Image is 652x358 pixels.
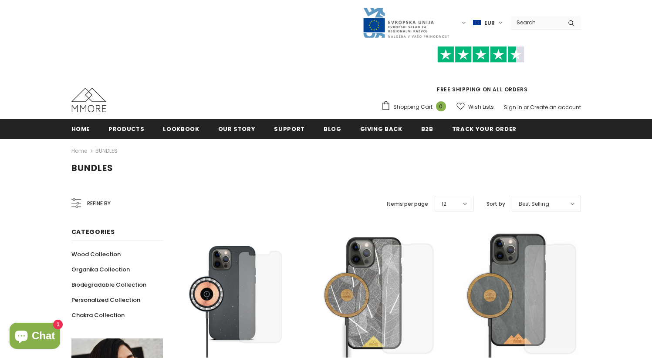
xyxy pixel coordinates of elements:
[456,99,494,114] a: Wish Lists
[7,323,63,351] inbox-online-store-chat: Shopify online store chat
[71,296,140,304] span: Personalized Collection
[362,7,449,39] img: Javni Razpis
[381,50,581,93] span: FREE SHIPPING ON ALL ORDERS
[381,100,450,114] a: Shopping Cart 0
[442,200,446,208] span: 12
[71,277,146,292] a: Biodegradable Collection
[87,199,111,208] span: Refine by
[71,162,113,174] span: BUNDLES
[519,200,549,208] span: Best Selling
[108,125,144,133] span: Products
[452,125,517,133] span: Track your order
[218,119,256,138] a: Our Story
[324,125,341,133] span: Blog
[274,125,305,133] span: support
[387,200,428,208] label: Items per page
[484,19,495,27] span: EUR
[71,265,130,274] span: Organika Collection
[393,103,432,111] span: Shopping Cart
[504,104,522,111] a: Sign In
[421,119,433,138] a: B2B
[71,119,90,138] a: Home
[71,228,115,236] span: Categories
[437,46,524,63] img: Trust Pilot Stars
[163,125,199,133] span: Lookbook
[362,19,449,26] a: Javni Razpis
[71,308,125,323] a: Chakra Collection
[436,101,446,111] span: 0
[71,250,121,258] span: Wood Collection
[274,119,305,138] a: support
[468,103,494,111] span: Wish Lists
[71,281,146,289] span: Biodegradable Collection
[360,125,402,133] span: Giving back
[421,125,433,133] span: B2B
[71,247,121,262] a: Wood Collection
[71,146,87,156] a: Home
[524,104,529,111] span: or
[71,262,130,277] a: Organika Collection
[71,88,106,112] img: MMORE Cases
[530,104,581,111] a: Create an account
[163,119,199,138] a: Lookbook
[486,200,505,208] label: Sort by
[71,292,140,308] a: Personalized Collection
[71,125,90,133] span: Home
[95,147,118,154] a: BUNDLES
[360,119,402,138] a: Giving back
[108,119,144,138] a: Products
[218,125,256,133] span: Our Story
[71,311,125,319] span: Chakra Collection
[324,119,341,138] a: Blog
[511,16,561,29] input: Search Site
[381,63,581,85] iframe: Customer reviews powered by Trustpilot
[452,119,517,138] a: Track your order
